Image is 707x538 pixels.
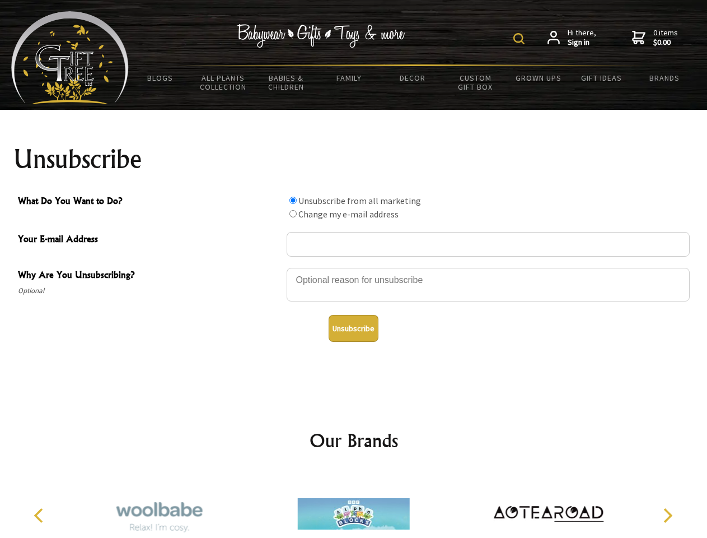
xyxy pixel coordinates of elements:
[18,284,281,298] span: Optional
[655,503,680,528] button: Next
[653,27,678,48] span: 0 items
[192,66,255,99] a: All Plants Collection
[329,315,378,342] button: Unsubscribe
[255,66,318,99] a: Babies & Children
[287,232,690,257] input: Your E-mail Address
[28,503,53,528] button: Previous
[287,268,690,302] textarea: Why Are You Unsubscribing?
[444,66,507,99] a: Custom Gift Box
[289,210,297,217] input: What Do You Want to Do?
[289,197,297,204] input: What Do You Want to Do?
[18,268,281,284] span: Why Are You Unsubscribing?
[568,38,596,48] strong: Sign in
[653,38,678,48] strong: $0.00
[129,66,192,90] a: BLOGS
[381,66,444,90] a: Decor
[18,232,281,248] span: Your E-mail Address
[632,28,678,48] a: 0 items$0.00
[547,28,596,48] a: Hi there,Sign in
[22,427,685,454] h2: Our Brands
[513,33,525,44] img: product search
[11,11,129,104] img: Babyware - Gifts - Toys and more...
[318,66,381,90] a: Family
[18,194,281,210] span: What Do You Want to Do?
[298,195,421,206] label: Unsubscribe from all marketing
[507,66,570,90] a: Grown Ups
[633,66,696,90] a: Brands
[298,208,399,220] label: Change my e-mail address
[13,146,694,173] h1: Unsubscribe
[237,24,405,48] img: Babywear - Gifts - Toys & more
[570,66,633,90] a: Gift Ideas
[568,28,596,48] span: Hi there,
